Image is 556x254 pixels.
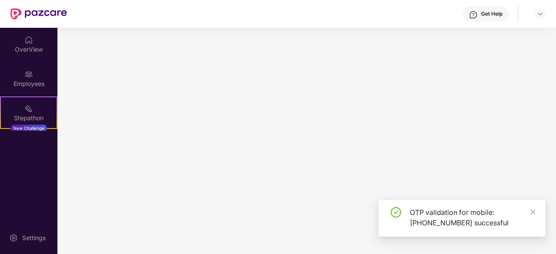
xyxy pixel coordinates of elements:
[410,207,535,228] div: OTP validation for mobile: [PHONE_NUMBER] successful
[24,70,33,79] img: svg+xml;base64,PHN2ZyBpZD0iRW1wbG95ZWVzIiB4bWxucz0iaHR0cDovL3d3dy53My5vcmcvMjAwMC9zdmciIHdpZHRoPS...
[1,114,57,122] div: Stepathon
[391,207,401,218] span: check-circle
[530,209,536,215] span: close
[10,8,67,20] img: New Pazcare Logo
[20,234,48,242] div: Settings
[24,36,33,44] img: svg+xml;base64,PHN2ZyBpZD0iSG9tZSIgeG1sbnM9Imh0dHA6Ly93d3cudzMub3JnLzIwMDAvc3ZnIiB3aWR0aD0iMjAiIG...
[469,10,478,19] img: svg+xml;base64,PHN2ZyBpZD0iSGVscC0zMngzMiIgeG1sbnM9Imh0dHA6Ly93d3cudzMub3JnLzIwMDAvc3ZnIiB3aWR0aD...
[9,234,18,242] img: svg+xml;base64,PHN2ZyBpZD0iU2V0dGluZy0yMHgyMCIgeG1sbnM9Imh0dHA6Ly93d3cudzMub3JnLzIwMDAvc3ZnIiB3aW...
[10,125,47,132] div: New Challenge
[537,10,544,17] img: svg+xml;base64,PHN2ZyBpZD0iRHJvcGRvd24tMzJ4MzIiIHhtbG5zPSJodHRwOi8vd3d3LnczLm9yZy8yMDAwL3N2ZyIgd2...
[481,10,502,17] div: Get Help
[24,104,33,113] img: svg+xml;base64,PHN2ZyB4bWxucz0iaHR0cDovL3d3dy53My5vcmcvMjAwMC9zdmciIHdpZHRoPSIyMSIgaGVpZ2h0PSIyMC...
